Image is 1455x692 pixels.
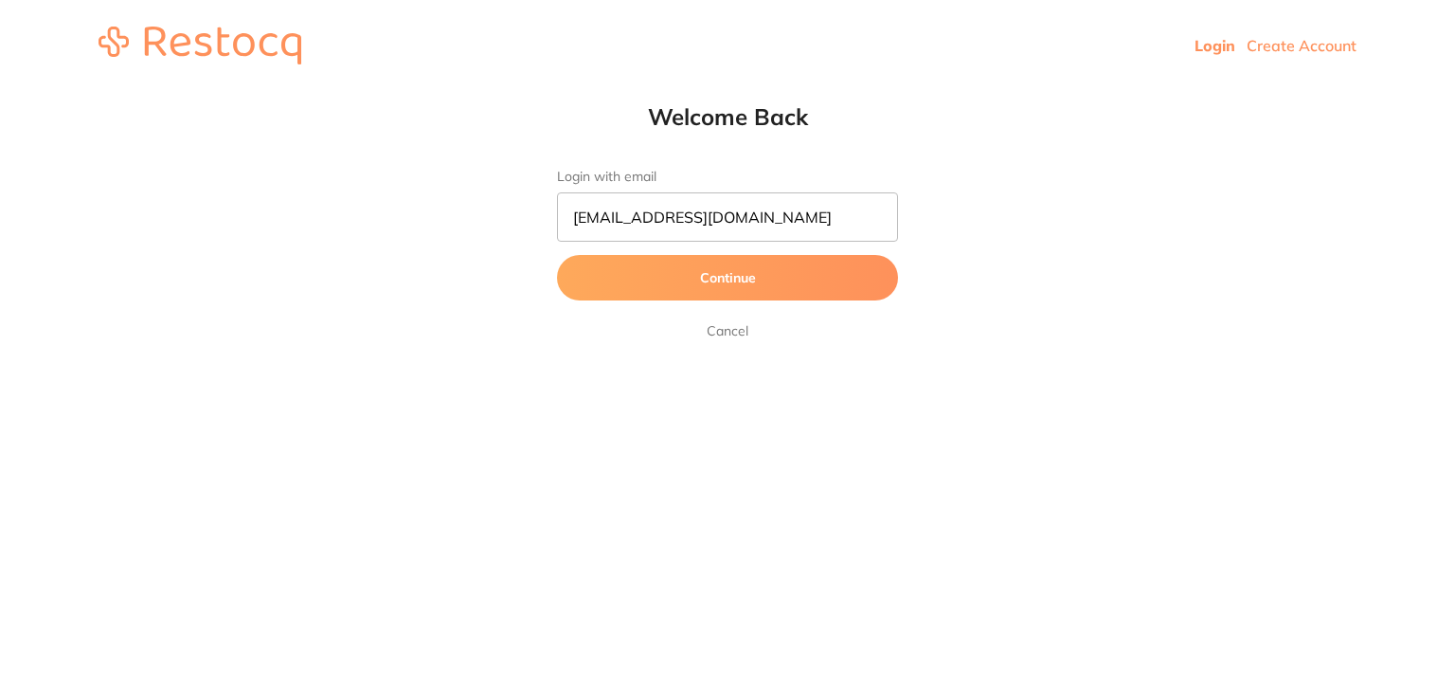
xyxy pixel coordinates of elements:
[99,27,301,64] img: restocq_logo.svg
[557,255,898,300] button: Continue
[1247,36,1356,55] a: Create Account
[1195,36,1235,55] a: Login
[519,102,936,131] h1: Welcome Back
[557,169,898,185] label: Login with email
[703,319,752,342] a: Cancel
